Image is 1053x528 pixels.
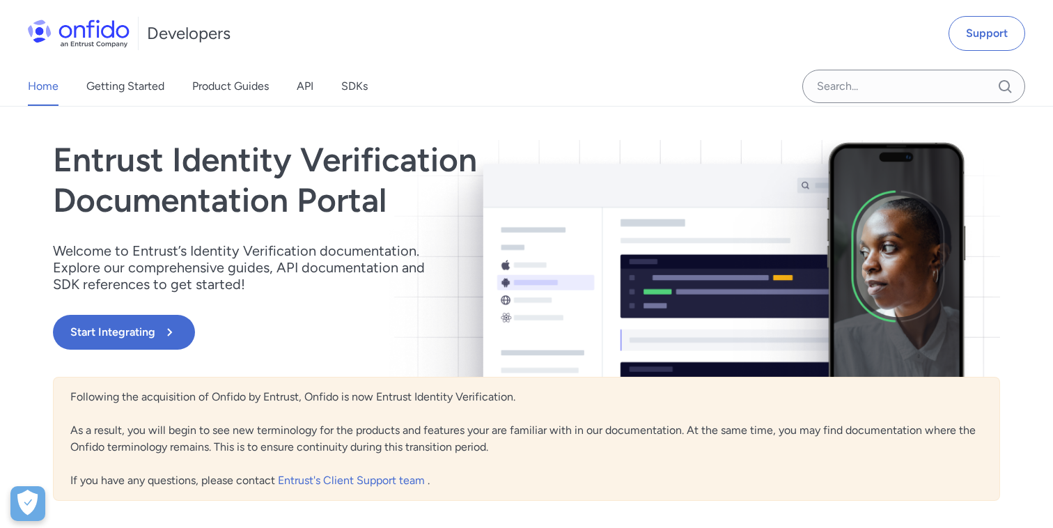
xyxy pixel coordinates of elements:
a: Product Guides [192,67,269,106]
a: API [297,67,313,106]
button: Start Integrating [53,315,195,350]
h1: Developers [147,22,231,45]
p: Welcome to Entrust’s Identity Verification documentation. Explore our comprehensive guides, API d... [53,242,443,293]
a: Home [28,67,58,106]
a: SDKs [341,67,368,106]
h1: Entrust Identity Verification Documentation Portal [53,140,716,220]
input: Onfido search input field [802,70,1025,103]
a: Getting Started [86,67,164,106]
a: Support [949,16,1025,51]
a: Entrust's Client Support team [278,474,428,487]
button: Open Preferences [10,486,45,521]
img: Onfido Logo [28,20,130,47]
a: Start Integrating [53,315,716,350]
div: Cookie Preferences [10,486,45,521]
div: Following the acquisition of Onfido by Entrust, Onfido is now Entrust Identity Verification. As a... [53,377,1000,501]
